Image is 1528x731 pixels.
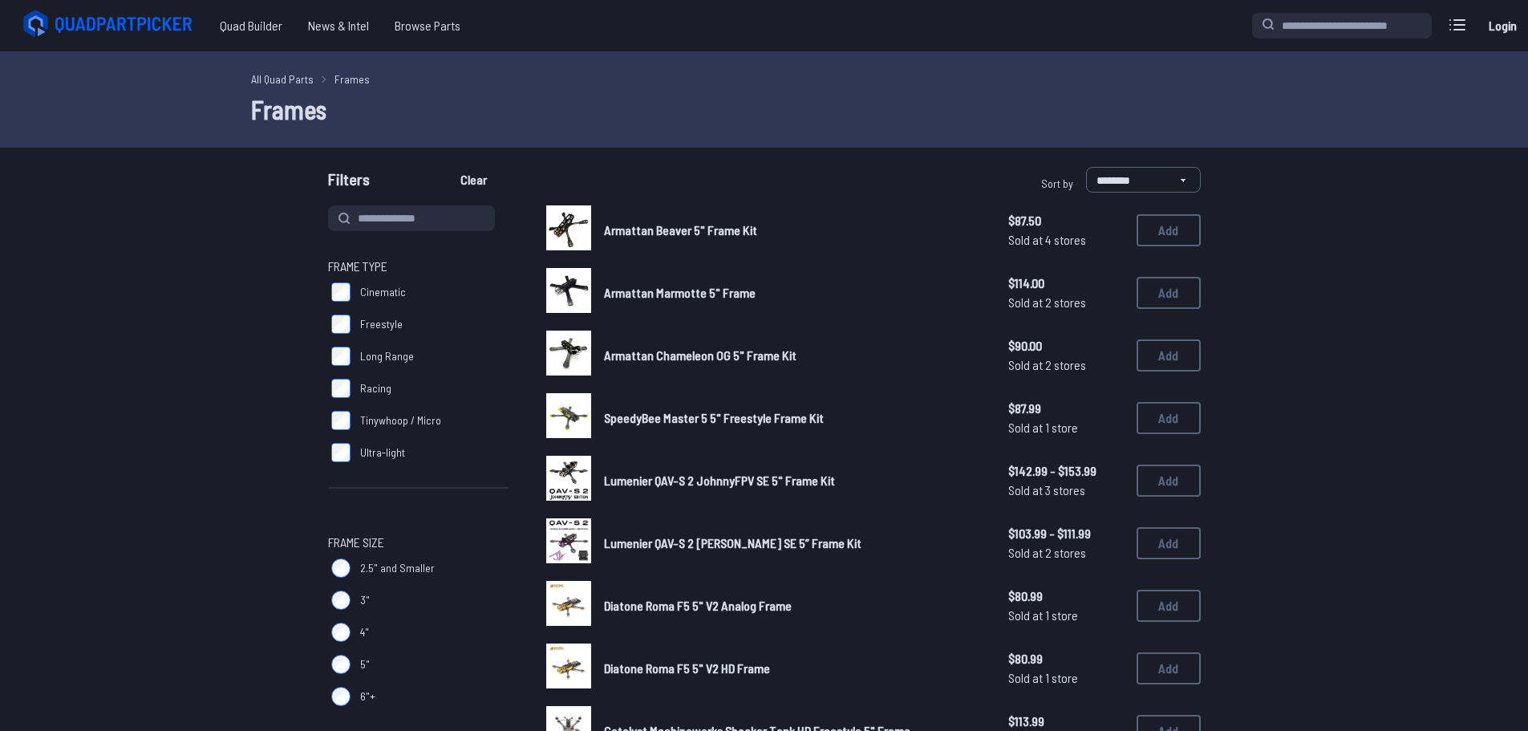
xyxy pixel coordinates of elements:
span: Sold at 1 store [1008,606,1124,625]
span: Long Range [360,348,414,364]
a: All Quad Parts [251,71,314,87]
a: Armattan Beaver 5" Frame Kit [604,221,983,240]
span: 3" [360,592,370,608]
span: 4" [360,624,369,640]
span: Armattan Marmotte 5" Frame [604,285,756,300]
img: image [546,331,591,376]
span: Sold at 1 store [1008,668,1124,688]
input: Racing [331,379,351,398]
button: Add [1137,339,1201,372]
a: image [546,456,591,506]
a: image [546,268,591,318]
a: Diatone Roma F5 5" V2 Analog Frame [604,596,983,615]
input: 4" [331,623,351,642]
input: 5" [331,655,351,674]
a: Diatone Roma F5 5" V2 HD Frame [604,659,983,678]
a: Quad Builder [207,10,295,42]
span: $87.50 [1008,211,1124,230]
span: Armattan Chameleon OG 5" Frame Kit [604,347,796,363]
h1: Frames [251,90,1278,128]
img: image [546,518,591,563]
span: $103.99 - $111.99 [1008,524,1124,543]
span: $87.99 [1008,399,1124,418]
input: 6"+ [331,687,351,706]
input: Cinematic [331,282,351,302]
input: Freestyle [331,315,351,334]
span: $80.99 [1008,587,1124,606]
a: Armattan Chameleon OG 5" Frame Kit [604,346,983,365]
span: 2.5" and Smaller [360,560,435,576]
a: Armattan Marmotte 5" Frame [604,283,983,303]
button: Add [1137,590,1201,622]
span: Sold at 3 stores [1008,481,1124,500]
span: Freestyle [360,316,403,332]
span: $142.99 - $153.99 [1008,461,1124,481]
span: Sort by [1041,177,1073,190]
span: $80.99 [1008,649,1124,668]
span: Sold at 2 stores [1008,293,1124,312]
span: Diatone Roma F5 5" V2 Analog Frame [604,598,792,613]
span: Armattan Beaver 5" Frame Kit [604,222,757,238]
span: $113.99 [1008,712,1124,731]
img: image [546,456,591,501]
button: Add [1137,465,1201,497]
input: 3" [331,591,351,610]
a: SpeedyBee Master 5 5" Freestyle Frame Kit [604,408,983,428]
span: Filters [328,167,370,199]
span: Frame Size [328,533,384,552]
span: Ultra-light [360,445,405,461]
span: Lumenier QAV-S 2 [PERSON_NAME] SE 5” Frame Kit [604,535,861,550]
input: 2.5" and Smaller [331,558,351,578]
a: image [546,581,591,631]
a: News & Intel [295,10,382,42]
span: Racing [360,380,391,396]
button: Add [1137,214,1201,246]
span: Sold at 4 stores [1008,230,1124,250]
img: image [546,581,591,626]
a: Frames [334,71,370,87]
span: 5" [360,656,370,672]
a: image [546,644,591,693]
span: $114.00 [1008,274,1124,293]
input: Ultra-light [331,443,351,462]
span: Sold at 1 store [1008,418,1124,437]
select: Sort by [1086,167,1201,193]
a: Lumenier QAV-S 2 JohnnyFPV SE 5" Frame Kit [604,471,983,490]
button: Add [1137,527,1201,559]
button: Add [1137,402,1201,434]
a: Browse Parts [382,10,473,42]
a: image [546,331,591,380]
span: Lumenier QAV-S 2 JohnnyFPV SE 5" Frame Kit [604,473,835,488]
img: image [546,268,591,313]
span: 6"+ [360,688,375,705]
img: image [546,393,591,438]
button: Add [1137,277,1201,309]
span: Frame Type [328,257,387,276]
span: Cinematic [360,284,406,300]
span: Sold at 2 stores [1008,543,1124,562]
span: $90.00 [1008,336,1124,355]
img: image [546,644,591,688]
span: Sold at 2 stores [1008,355,1124,375]
button: Clear [447,167,501,193]
a: image [546,205,591,255]
span: Diatone Roma F5 5" V2 HD Frame [604,660,770,676]
input: Tinywhoop / Micro [331,411,351,430]
img: image [546,205,591,250]
a: Lumenier QAV-S 2 [PERSON_NAME] SE 5” Frame Kit [604,534,983,553]
span: SpeedyBee Master 5 5" Freestyle Frame Kit [604,410,824,425]
button: Add [1137,652,1201,684]
input: Long Range [331,347,351,366]
span: Tinywhoop / Micro [360,412,441,428]
a: image [546,518,591,568]
a: Login [1483,10,1522,42]
a: image [546,393,591,443]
